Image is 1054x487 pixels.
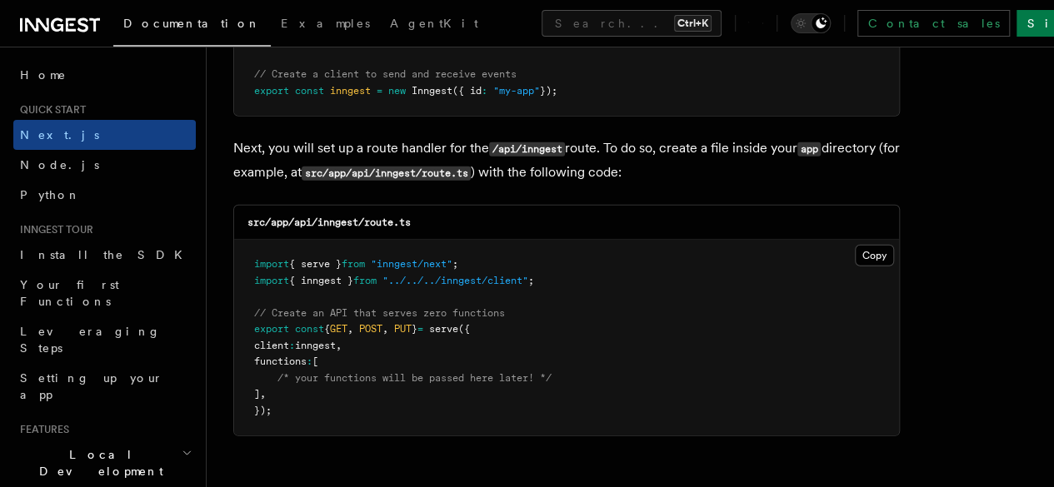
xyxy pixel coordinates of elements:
span: = [417,323,423,335]
span: }); [540,85,557,97]
span: PUT [394,323,412,335]
span: Node.js [20,158,99,171]
span: Inngest tour [13,223,93,236]
span: /* your functions will be passed here later! */ [277,372,552,384]
span: functions [254,355,307,367]
span: , [347,323,353,335]
span: , [336,340,342,351]
span: Python [20,188,81,201]
a: Documentation [113,5,271,47]
span: ; [452,258,458,270]
span: Next.js [20,128,99,142]
a: Next.js [13,120,196,150]
span: { [324,323,330,335]
span: "../../../inngest/client" [382,275,528,286]
span: "inngest/next" [371,258,452,270]
span: Install the SDK [20,248,192,261]
span: import [254,258,289,270]
p: Next, you will set up a route handler for the route. To do so, create a file inside your director... [233,137,900,185]
span: Features [13,423,69,436]
a: AgentKit [380,5,488,45]
span: Your first Functions [20,278,119,308]
span: "my-app" [493,85,540,97]
span: = [377,85,382,97]
span: serve [429,323,458,335]
span: client [254,340,289,351]
span: // Create a client to send and receive events [254,68,517,80]
span: , [382,323,388,335]
span: const [295,323,324,335]
code: app [797,142,821,157]
span: Setting up your app [20,371,163,401]
span: Leveraging Steps [20,325,161,355]
span: }); [254,405,272,416]
span: : [289,340,295,351]
span: } [412,323,417,335]
a: Examples [271,5,380,45]
span: POST [359,323,382,335]
span: AgentKit [390,17,478,30]
code: /api/inngest [489,142,565,157]
span: export [254,85,289,97]
span: Local Development [13,446,182,480]
span: [ [312,355,318,367]
span: Examples [281,17,370,30]
span: ({ [458,323,470,335]
span: inngest [330,85,371,97]
span: : [482,85,487,97]
span: inngest [295,340,336,351]
code: src/app/api/inngest/route.ts [247,216,411,228]
a: Install the SDK [13,240,196,270]
span: export [254,323,289,335]
code: src/app/api/inngest/route.ts [302,166,471,181]
a: Contact sales [857,10,1010,37]
a: Leveraging Steps [13,316,196,363]
span: Documentation [123,17,261,30]
span: : [307,355,312,367]
kbd: Ctrl+K [674,15,712,32]
span: Inngest [412,85,452,97]
span: // Create an API that serves zero functions [254,307,505,319]
button: Local Development [13,440,196,486]
span: GET [330,323,347,335]
span: from [342,258,365,270]
a: Node.js [13,150,196,180]
span: Home [20,67,67,83]
a: Home [13,60,196,90]
a: Python [13,180,196,210]
span: from [353,275,377,286]
span: new [388,85,406,97]
span: Quick start [13,103,86,117]
a: Your first Functions [13,270,196,316]
span: const [295,85,324,97]
button: Copy [855,245,894,266]
span: { inngest } [289,275,353,286]
button: Toggle dark mode [791,13,831,33]
span: , [260,388,266,400]
button: Search...Ctrl+K [542,10,722,37]
span: { serve } [289,258,342,270]
span: ({ id [452,85,482,97]
span: ] [254,388,260,400]
span: import [254,275,289,286]
a: Setting up your app [13,363,196,410]
span: ; [528,275,534,286]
